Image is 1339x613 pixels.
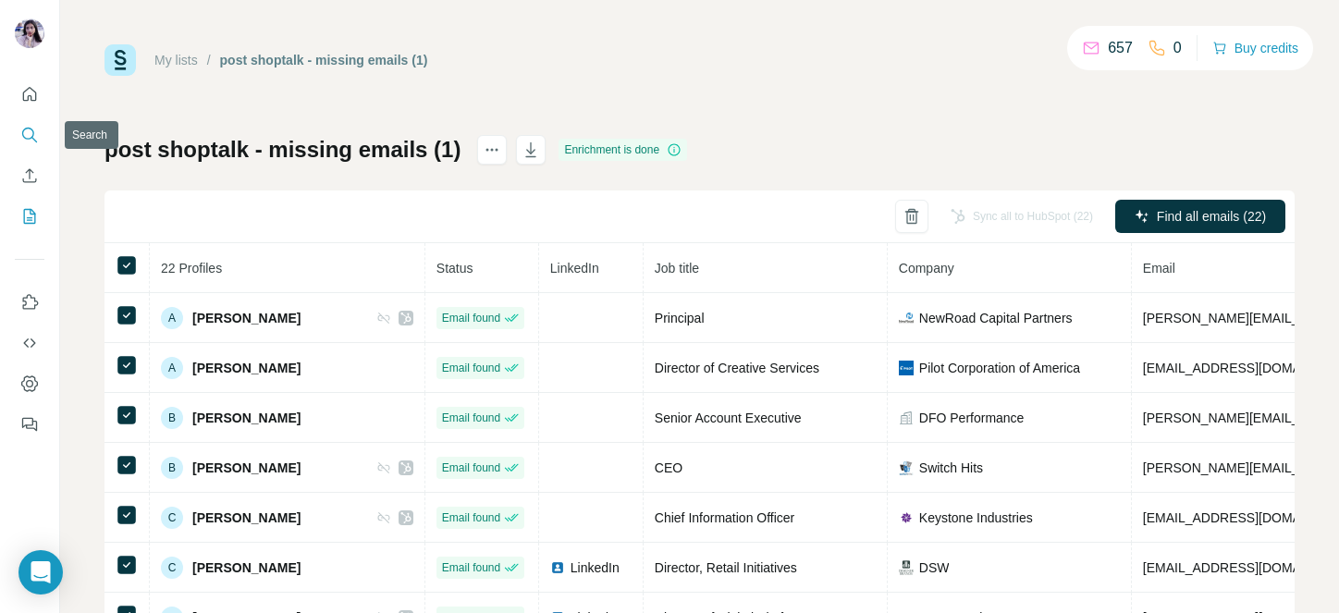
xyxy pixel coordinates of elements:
span: CEO [655,460,682,475]
button: Feedback [15,408,44,441]
span: Pilot Corporation of America [919,359,1080,377]
button: Use Surfe API [15,326,44,360]
img: company-logo [899,311,914,325]
a: My lists [154,53,198,67]
span: Principal [655,311,705,325]
p: 657 [1108,37,1133,59]
span: [PERSON_NAME] [192,409,301,427]
span: Director, Retail Initiatives [655,560,797,575]
span: Email [1143,261,1175,276]
span: Status [436,261,473,276]
img: company-logo [899,510,914,525]
li: / [207,51,211,69]
img: LinkedIn logo [550,560,565,575]
span: DFO Performance [919,409,1025,427]
span: Switch Hits [919,459,983,477]
span: Find all emails (22) [1157,207,1266,226]
img: company-logo [899,361,914,375]
button: Quick start [15,78,44,111]
span: LinkedIn [550,261,599,276]
span: DSW [919,558,950,577]
button: actions [477,135,507,165]
button: Use Surfe on LinkedIn [15,286,44,319]
span: Email found [442,410,500,426]
span: [PERSON_NAME] [192,359,301,377]
div: A [161,357,183,379]
span: Company [899,261,954,276]
button: Find all emails (22) [1115,200,1285,233]
img: company-logo [899,560,914,575]
span: Senior Account Executive [655,411,802,425]
span: Email found [442,559,500,576]
span: Email found [442,360,500,376]
div: Open Intercom Messenger [18,550,63,595]
button: Enrich CSV [15,159,44,192]
div: B [161,407,183,429]
p: 0 [1173,37,1182,59]
img: Surfe Logo [104,44,136,76]
div: Enrichment is done [559,139,687,161]
button: My lists [15,200,44,233]
span: Email found [442,509,500,526]
span: Director of Creative Services [655,361,819,375]
span: LinkedIn [571,558,620,577]
span: [PERSON_NAME] [192,459,301,477]
div: C [161,557,183,579]
div: post shoptalk - missing emails (1) [220,51,428,69]
div: C [161,507,183,529]
span: [PERSON_NAME] [192,309,301,327]
div: A [161,307,183,329]
span: Job title [655,261,699,276]
span: Email found [442,310,500,326]
span: [PERSON_NAME] [192,509,301,527]
button: Buy credits [1212,35,1298,61]
span: Keystone Industries [919,509,1033,527]
span: Email found [442,460,500,476]
span: [PERSON_NAME] [192,558,301,577]
span: Chief Information Officer [655,510,794,525]
img: company-logo [899,460,914,475]
div: B [161,457,183,479]
img: Avatar [15,18,44,48]
h1: post shoptalk - missing emails (1) [104,135,461,165]
span: NewRoad Capital Partners [919,309,1073,327]
button: Search [15,118,44,152]
span: 22 Profiles [161,261,222,276]
button: Dashboard [15,367,44,400]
